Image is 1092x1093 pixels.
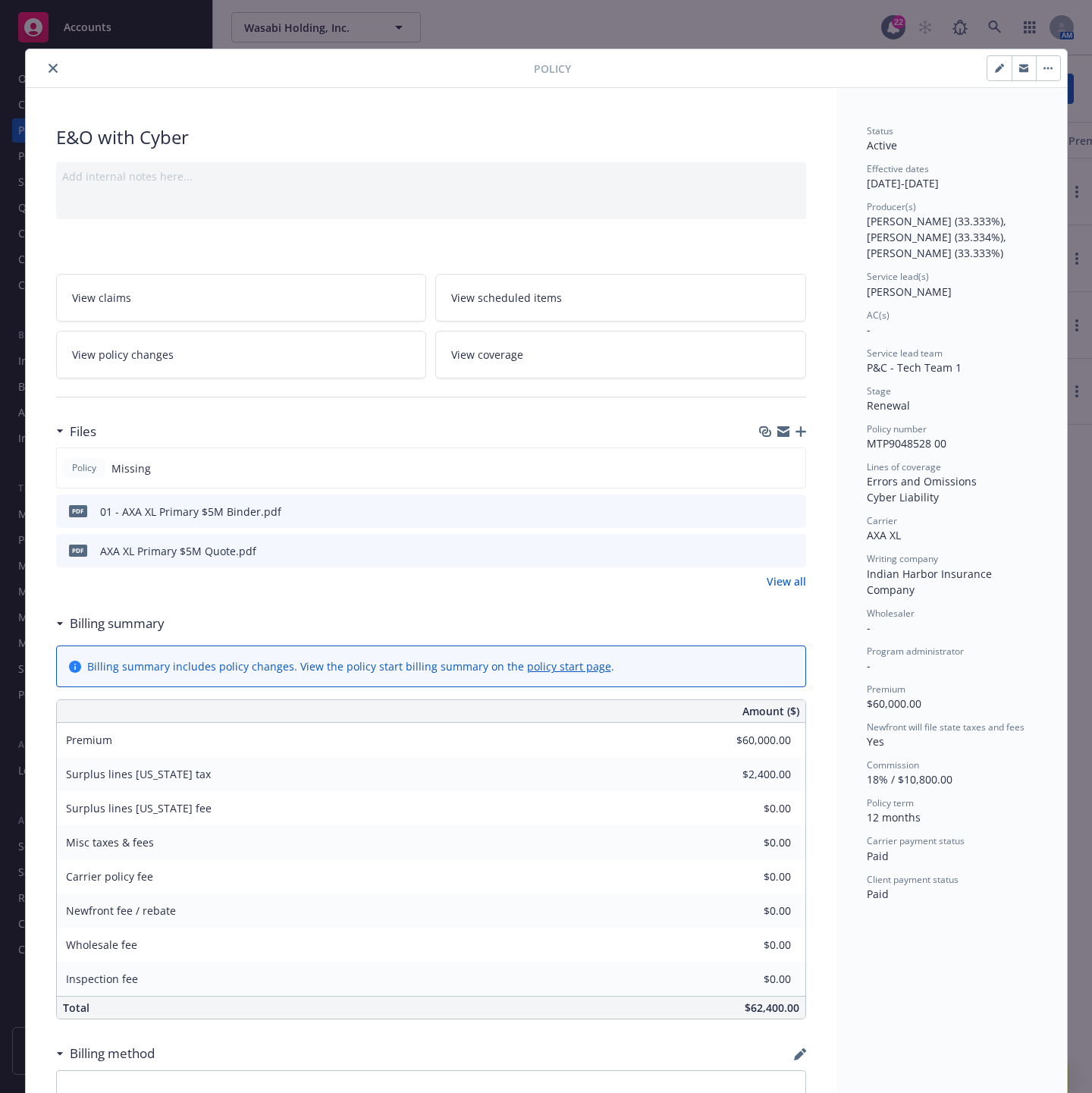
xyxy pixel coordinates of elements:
[867,162,929,175] span: Effective dates
[63,1000,89,1015] span: Total
[867,552,938,565] span: Writing company
[66,733,112,747] span: Premium
[701,763,800,786] input: 0.00
[867,347,943,360] span: Service lead team
[867,124,893,137] span: Status
[867,214,1009,260] span: [PERSON_NAME] (33.333%), [PERSON_NAME] (33.334%), [PERSON_NAME] (33.333%)
[451,290,562,306] span: View scheduled items
[66,801,212,815] span: Surplus lines [US_STATE] fee
[867,607,915,620] span: Wholesaler
[56,124,806,150] div: E&O with Cyber
[867,514,897,527] span: Carrier
[867,284,952,299] span: [PERSON_NAME]
[56,422,96,441] div: Files
[44,59,62,77] button: close
[867,528,901,542] span: AXA XL
[867,796,914,809] span: Policy term
[701,968,800,991] input: 0.00
[867,620,871,635] span: -
[867,696,921,711] span: $60,000.00
[867,759,919,771] span: Commission
[867,322,871,337] span: -
[867,567,995,597] span: Indian Harbor Insurance Company
[69,461,99,475] span: Policy
[867,360,962,375] span: P&C - Tech Team 1
[762,504,774,520] button: download file
[66,938,137,952] span: Wholesale fee
[867,658,871,673] span: -
[56,1044,155,1063] div: Billing method
[867,398,910,413] span: Renewal
[100,504,281,520] div: 01 - AXA XL Primary $5M Binder.pdf
[701,831,800,854] input: 0.00
[867,834,965,847] span: Carrier payment status
[867,460,941,473] span: Lines of coverage
[701,900,800,922] input: 0.00
[534,61,571,77] span: Policy
[72,347,174,363] span: View policy changes
[786,543,800,559] button: preview file
[66,972,138,986] span: Inspection fee
[867,887,889,901] span: Paid
[111,460,151,476] span: Missing
[435,331,806,378] a: View coverage
[72,290,131,306] span: View claims
[742,703,799,719] span: Amount ($)
[867,734,884,749] span: Yes
[435,274,806,322] a: View scheduled items
[66,903,176,918] span: Newfront fee / rebate
[867,721,1025,733] span: Newfront will file state taxes and fees
[100,543,256,559] div: AXA XL Primary $5M Quote.pdf
[867,873,959,886] span: Client payment status
[66,767,211,781] span: Surplus lines [US_STATE] tax
[867,200,916,213] span: Producer(s)
[867,138,897,152] span: Active
[867,849,889,863] span: Paid
[867,270,929,283] span: Service lead(s)
[451,347,523,363] span: View coverage
[762,543,774,559] button: download file
[66,835,154,850] span: Misc taxes & fees
[87,658,614,674] div: Billing summary includes policy changes. View the policy start billing summary on the .
[69,545,87,556] span: pdf
[701,729,800,752] input: 0.00
[66,869,153,884] span: Carrier policy fee
[56,274,427,322] a: View claims
[867,772,952,787] span: 18% / $10,800.00
[62,168,800,184] div: Add internal notes here...
[867,385,891,397] span: Stage
[867,436,946,451] span: MTP9048528 00
[70,1044,155,1063] h3: Billing method
[767,573,806,589] a: View all
[867,309,890,322] span: AC(s)
[527,659,611,674] a: policy start page
[745,1000,799,1015] span: $62,400.00
[701,934,800,956] input: 0.00
[701,797,800,820] input: 0.00
[867,810,921,824] span: 12 months
[867,473,1037,489] div: Errors and Omissions
[867,645,964,658] span: Program administrator
[867,422,927,435] span: Policy number
[70,422,96,441] h3: Files
[867,489,1037,505] div: Cyber Liability
[70,614,165,633] h3: Billing summary
[867,162,1037,191] div: [DATE] - [DATE]
[701,865,800,888] input: 0.00
[867,683,905,696] span: Premium
[786,504,800,520] button: preview file
[69,505,87,517] span: pdf
[56,331,427,378] a: View policy changes
[56,614,165,633] div: Billing summary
